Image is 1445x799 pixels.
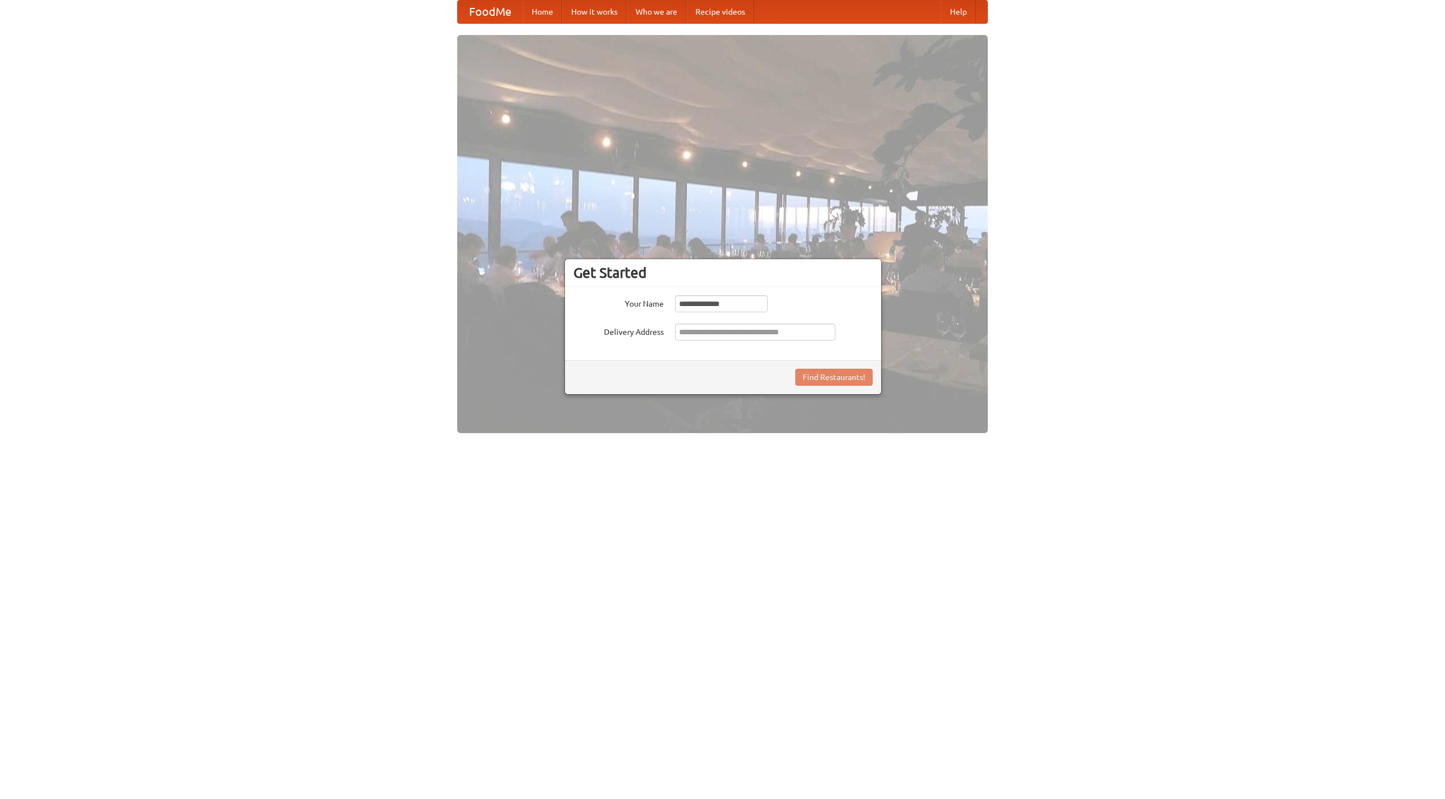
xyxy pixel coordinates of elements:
a: Home [523,1,562,23]
label: Your Name [573,295,664,309]
a: Who we are [627,1,686,23]
a: How it works [562,1,627,23]
a: Help [941,1,976,23]
h3: Get Started [573,264,873,281]
label: Delivery Address [573,324,664,338]
a: FoodMe [458,1,523,23]
button: Find Restaurants! [795,369,873,386]
a: Recipe videos [686,1,754,23]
